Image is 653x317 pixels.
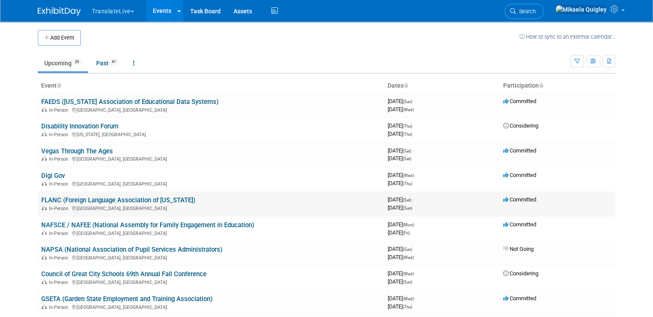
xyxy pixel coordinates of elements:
div: [GEOGRAPHIC_DATA], [GEOGRAPHIC_DATA] [41,180,381,187]
a: Sort by Start Date [404,82,408,89]
img: Mikaela Quigley [555,5,607,14]
img: In-Person Event [42,156,47,161]
a: How to sync to an external calendar... [519,34,615,40]
img: In-Person Event [42,255,47,259]
a: Search [504,4,544,19]
span: (Sat) [403,156,411,161]
div: [GEOGRAPHIC_DATA], [GEOGRAPHIC_DATA] [41,303,381,310]
span: - [413,246,415,252]
span: (Wed) [403,107,414,112]
div: [GEOGRAPHIC_DATA], [GEOGRAPHIC_DATA] [41,155,381,162]
span: - [415,172,416,178]
span: (Mon) [403,223,414,227]
div: [GEOGRAPHIC_DATA], [GEOGRAPHIC_DATA] [41,229,381,236]
span: In-Person [49,206,71,211]
span: [DATE] [388,172,416,178]
img: In-Person Event [42,305,47,309]
span: [DATE] [388,229,410,236]
span: Considering [503,122,538,129]
span: In-Person [49,231,71,236]
a: NAFSCE / NAFEE (National Assembly for Family Engagement in Education) [41,221,254,229]
span: In-Person [49,280,71,285]
a: GSETA (Garden State Employment and Training Association) [41,295,213,303]
span: (Sun) [403,247,412,252]
span: - [415,270,416,277]
span: [DATE] [388,98,415,104]
span: Not Going [503,246,534,252]
a: Sort by Event Name [57,82,61,89]
span: [DATE] [388,221,416,228]
span: [DATE] [388,196,414,203]
span: - [413,196,414,203]
span: - [413,147,414,154]
span: Committed [503,98,536,104]
img: In-Person Event [42,280,47,284]
span: [DATE] [388,122,415,129]
span: [DATE] [388,270,416,277]
img: In-Person Event [42,132,47,136]
span: (Sun) [403,280,412,284]
span: (Wed) [403,271,414,276]
span: - [415,221,416,228]
th: Dates [384,79,500,93]
span: (Sat) [403,198,411,202]
span: (Sun) [403,206,412,210]
a: Past41 [90,55,125,71]
div: [GEOGRAPHIC_DATA], [GEOGRAPHIC_DATA] [41,278,381,285]
span: In-Person [49,132,71,137]
span: (Wed) [403,173,414,178]
span: (Wed) [403,296,414,301]
span: In-Person [49,107,71,113]
span: (Wed) [403,255,414,260]
span: [DATE] [388,303,412,310]
span: 29 [72,59,82,65]
span: [DATE] [388,131,412,137]
span: Search [516,8,536,15]
span: (Thu) [403,305,412,309]
img: In-Person Event [42,181,47,186]
a: Upcoming29 [38,55,88,71]
span: Committed [503,147,536,154]
span: [DATE] [388,204,412,211]
span: (Sun) [403,99,412,104]
button: Add Event [38,30,81,46]
div: [US_STATE], [GEOGRAPHIC_DATA] [41,131,381,137]
a: Vegas Through The Ages [41,147,113,155]
span: [DATE] [388,246,415,252]
a: Council of Great City Schools 69th Annual Fall Conference [41,270,207,278]
span: (Fri) [403,231,410,235]
span: In-Person [49,305,71,310]
span: (Thu) [403,132,412,137]
span: Committed [503,295,536,302]
span: In-Person [49,181,71,187]
span: (Thu) [403,124,412,128]
div: [GEOGRAPHIC_DATA], [GEOGRAPHIC_DATA] [41,204,381,211]
div: [GEOGRAPHIC_DATA], [GEOGRAPHIC_DATA] [41,254,381,261]
span: - [413,122,415,129]
a: NAPSA (National Association of Pupil Services Administrators) [41,246,222,253]
img: In-Person Event [42,206,47,210]
span: [DATE] [388,295,416,302]
th: Event [38,79,384,93]
span: Committed [503,172,536,178]
span: Considering [503,270,538,277]
a: Sort by Participation Type [539,82,543,89]
span: [DATE] [388,278,412,285]
span: 41 [109,59,118,65]
span: [DATE] [388,155,411,162]
img: In-Person Event [42,107,47,112]
span: (Thu) [403,181,412,186]
span: [DATE] [388,180,412,186]
div: [GEOGRAPHIC_DATA], [GEOGRAPHIC_DATA] [41,106,381,113]
th: Participation [500,79,615,93]
span: [DATE] [388,254,414,260]
a: Digi Gov [41,172,65,180]
span: - [415,295,416,302]
span: Committed [503,221,536,228]
span: In-Person [49,156,71,162]
span: [DATE] [388,147,414,154]
img: ExhibitDay [38,7,81,16]
span: [DATE] [388,106,414,113]
span: (Sat) [403,149,411,153]
img: In-Person Event [42,231,47,235]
